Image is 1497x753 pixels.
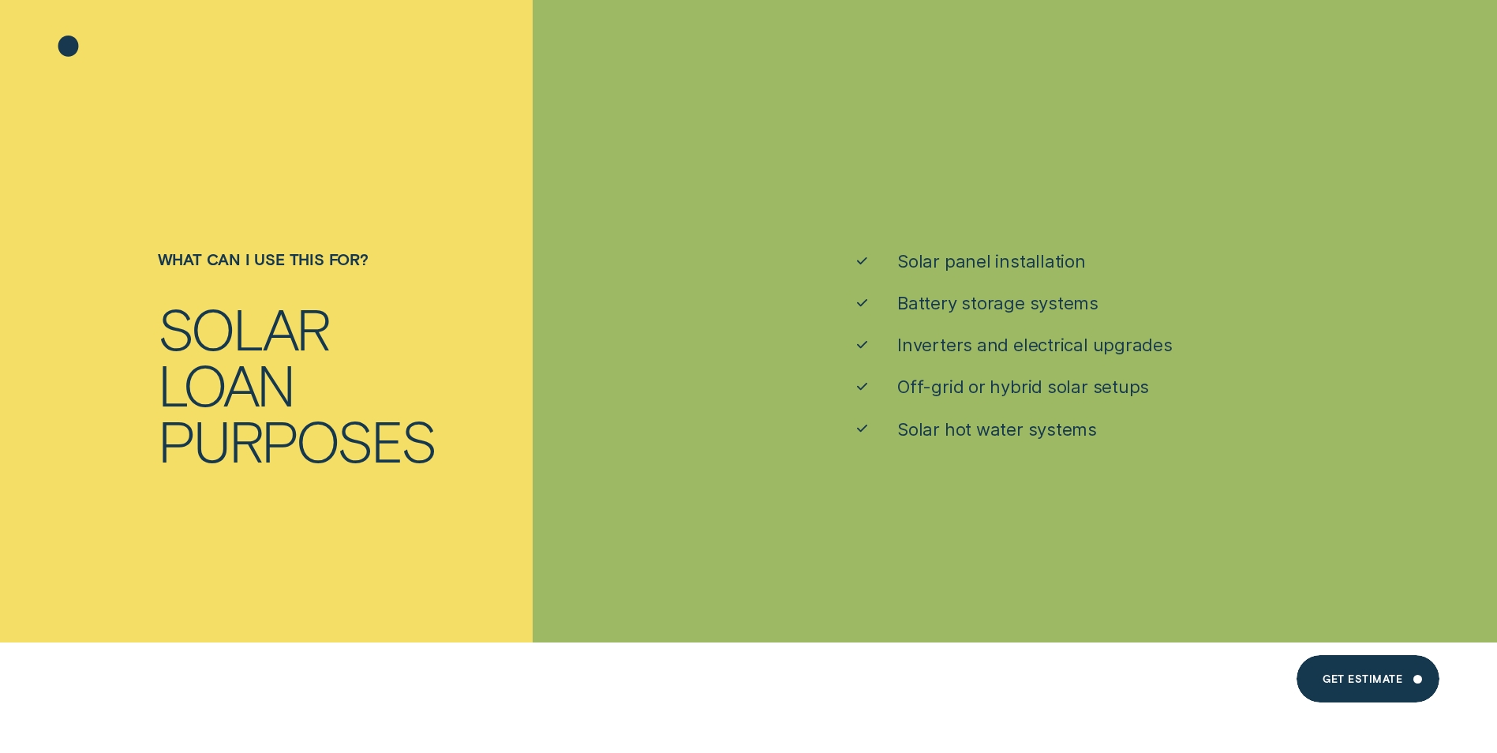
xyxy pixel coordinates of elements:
span: Solar panel installation [897,250,1086,274]
span: Off-grid or hybrid solar setups [897,376,1149,399]
a: Get Estimate [1297,655,1439,702]
span: Inverters and electrical upgrades [897,334,1173,358]
div: What can I use this for? [149,250,649,268]
span: Battery storage systems [897,292,1098,316]
span: Solar hot water systems [897,418,1097,442]
div: Solar loan purposes [149,300,649,468]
